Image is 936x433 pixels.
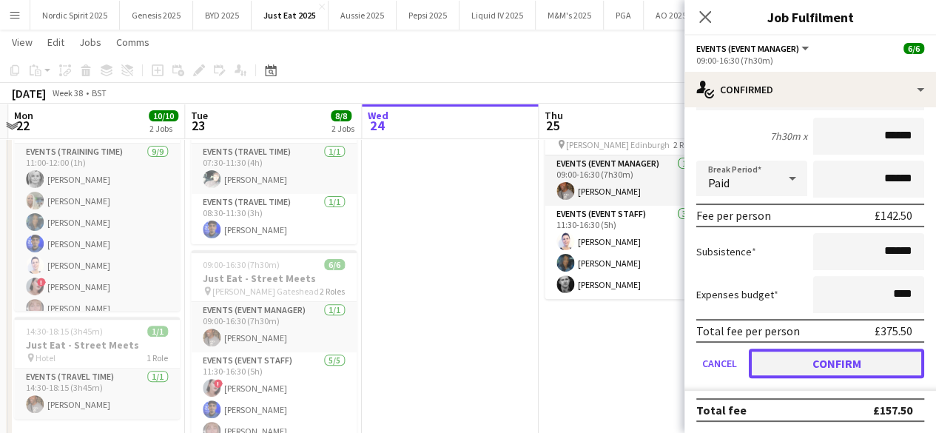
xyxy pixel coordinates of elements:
[696,288,778,301] label: Expenses budget
[903,43,924,54] span: 6/6
[14,317,180,419] app-job-card: 14:30-18:15 (3h45m)1/1Just Eat - Street Meets Hotel1 RoleEvents (Travel Time)1/114:30-18:15 (3h45...
[116,36,149,49] span: Comms
[329,1,397,30] button: Aussie 2025
[110,33,155,52] a: Comms
[14,338,180,352] h3: Just Eat - Street Meets
[545,92,710,299] app-job-card: Updated09:00-16:30 (7h30m)4/4Just Eat - Street Meets [PERSON_NAME] Edinburgh2 RolesEvents (Event ...
[189,117,208,134] span: 23
[708,175,730,190] span: Paid
[37,278,46,286] span: !
[696,43,811,54] button: Events (Event Manager)
[191,302,357,352] app-card-role: Events (Event Manager)1/109:00-16:30 (7h30m)[PERSON_NAME]
[120,1,193,30] button: Genesis 2025
[12,86,46,101] div: [DATE]
[331,123,354,134] div: 2 Jobs
[320,286,345,297] span: 2 Roles
[191,144,357,194] app-card-role: Events (Travel Time)1/107:30-11:30 (4h)[PERSON_NAME]
[47,36,64,49] span: Edit
[149,110,178,121] span: 10/10
[545,206,710,299] app-card-role: Events (Event Staff)3/311:30-16:30 (5h)[PERSON_NAME][PERSON_NAME][PERSON_NAME]
[696,403,747,417] div: Total fee
[368,109,388,122] span: Wed
[566,139,670,150] span: [PERSON_NAME] Edinburgh
[12,36,33,49] span: View
[191,109,208,122] span: Tue
[14,109,33,122] span: Mon
[542,117,563,134] span: 25
[212,286,319,297] span: [PERSON_NAME] Gateshead
[875,208,912,223] div: £142.50
[214,379,223,388] span: !
[79,36,101,49] span: Jobs
[92,87,107,98] div: BST
[545,155,710,206] app-card-role: Events (Event Manager)1/109:00-16:30 (7h30m)[PERSON_NAME]
[684,72,936,107] div: Confirmed
[604,1,644,30] button: PGA
[252,1,329,30] button: Just Eat 2025
[696,43,799,54] span: Events (Event Manager)
[26,326,103,337] span: 14:30-18:15 (3h45m)
[14,369,180,419] app-card-role: Events (Travel Time)1/114:30-18:15 (3h45m)[PERSON_NAME]
[673,139,698,150] span: 2 Roles
[49,87,86,98] span: Week 38
[397,1,459,30] button: Pepsi 2025
[696,55,924,66] div: 09:00-16:30 (7h30m)
[191,272,357,285] h3: Just Eat - Street Meets
[366,117,388,134] span: 24
[696,349,743,378] button: Cancel
[41,33,70,52] a: Edit
[203,259,280,270] span: 09:00-16:30 (7h30m)
[12,117,33,134] span: 22
[36,352,55,363] span: Hotel
[6,33,38,52] a: View
[875,323,912,338] div: £375.50
[536,1,604,30] button: M&M's 2025
[191,92,357,244] app-job-card: 07:30-11:30 (4h)2/2Just Eat - Street Meets [PERSON_NAME] Gateshead2 RolesEvents (Travel Time)1/10...
[149,123,178,134] div: 2 Jobs
[696,208,771,223] div: Fee per person
[30,1,120,30] button: Nordic Spirit 2025
[749,349,924,378] button: Confirm
[770,130,807,143] div: 7h30m x
[193,1,252,30] button: BYD 2025
[147,326,168,337] span: 1/1
[191,194,357,244] app-card-role: Events (Travel Time)1/108:30-11:30 (3h)[PERSON_NAME]
[545,109,563,122] span: Thu
[14,92,180,311] app-job-card: 11:00-12:00 (1h)9/9Just Eat - virtual training Just Eat - virtual training1 RoleEvents (Training ...
[14,144,180,366] app-card-role: Events (Training Time)9/911:00-12:00 (1h)[PERSON_NAME][PERSON_NAME][PERSON_NAME][PERSON_NAME][PER...
[73,33,107,52] a: Jobs
[459,1,536,30] button: Liquid IV 2025
[644,1,699,30] button: AO 2025
[696,323,800,338] div: Total fee per person
[873,403,912,417] div: £157.50
[331,110,351,121] span: 8/8
[147,352,168,363] span: 1 Role
[324,259,345,270] span: 6/6
[696,245,756,258] label: Subsistence
[684,7,936,27] h3: Job Fulfilment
